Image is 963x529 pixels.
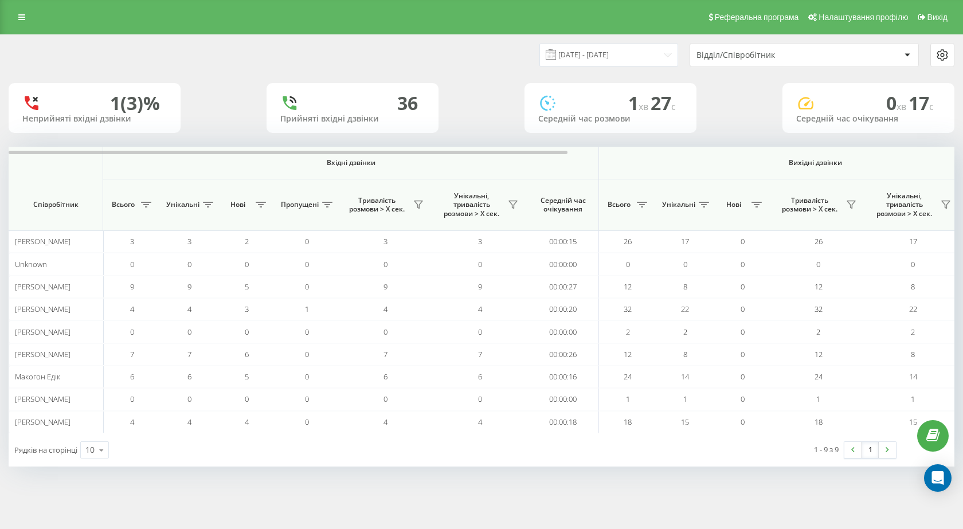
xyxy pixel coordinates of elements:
div: 36 [397,92,418,114]
span: [PERSON_NAME] [15,394,71,404]
span: Нові [719,200,748,209]
td: 00:00:15 [527,230,599,253]
span: Тривалість розмови > Х сек. [777,196,843,214]
span: 0 [187,259,191,269]
span: 26 [815,236,823,246]
span: 0 [187,394,191,404]
td: 00:00:16 [527,366,599,388]
span: 4 [478,304,482,314]
div: Open Intercom Messenger [924,464,952,492]
span: [PERSON_NAME] [15,349,71,359]
span: 0 [383,259,387,269]
span: 0 [305,327,309,337]
span: Всього [605,200,633,209]
span: Реферальна програма [715,13,799,22]
span: 9 [187,281,191,292]
span: 8 [683,281,687,292]
div: Прийняті вхідні дзвінки [280,114,425,124]
span: 24 [624,371,632,382]
span: 22 [909,304,917,314]
span: 0 [816,259,820,269]
span: Унікальні, тривалість розмови > Х сек. [871,191,937,218]
td: 00:00:27 [527,276,599,298]
span: 0 [383,394,387,404]
span: 12 [624,281,632,292]
span: 17 [681,236,689,246]
span: 0 [478,259,482,269]
span: [PERSON_NAME] [15,327,71,337]
span: Вхідні дзвінки [133,158,569,167]
span: 2 [245,236,249,246]
span: Unknown [15,259,47,269]
span: 3 [187,236,191,246]
span: 0 [305,349,309,359]
span: 0 [741,281,745,292]
span: Унікальні, тривалість розмови > Х сек. [439,191,504,218]
span: 32 [815,304,823,314]
span: 0 [245,259,249,269]
span: 26 [624,236,632,246]
span: 0 [741,349,745,359]
span: 0 [130,394,134,404]
div: Відділ/Співробітник [696,50,833,60]
span: 0 [741,417,745,427]
span: 8 [911,349,915,359]
span: 0 [305,236,309,246]
span: 3 [383,236,387,246]
span: [PERSON_NAME] [15,236,71,246]
span: [PERSON_NAME] [15,281,71,292]
span: 18 [624,417,632,427]
span: 8 [911,281,915,292]
td: 00:00:26 [527,343,599,366]
span: Вихід [927,13,948,22]
td: 00:00:00 [527,320,599,343]
span: 17 [909,236,917,246]
span: 3 [478,236,482,246]
span: хв [639,100,651,113]
div: 10 [85,444,95,456]
span: 0 [130,327,134,337]
td: 00:00:00 [527,388,599,410]
span: 4 [478,417,482,427]
span: 5 [245,371,249,382]
span: 22 [681,304,689,314]
span: 3 [245,304,249,314]
span: 14 [681,371,689,382]
span: 9 [130,281,134,292]
span: 2 [683,327,687,337]
span: Середній час очікування [536,196,590,214]
span: Рядків на сторінці [14,445,77,455]
span: 0 [305,281,309,292]
span: 1 [305,304,309,314]
span: 6 [130,371,134,382]
span: [PERSON_NAME] [15,304,71,314]
span: 1 [911,394,915,404]
span: 12 [815,281,823,292]
span: 0 [886,91,909,115]
div: Неприйняті вхідні дзвінки [22,114,167,124]
span: 24 [815,371,823,382]
span: 7 [478,349,482,359]
span: 9 [478,281,482,292]
span: 4 [130,304,134,314]
span: 6 [245,349,249,359]
span: 9 [383,281,387,292]
span: Співробітник [18,200,93,209]
span: 0 [305,371,309,382]
span: 0 [741,371,745,382]
span: 0 [305,259,309,269]
span: 0 [683,259,687,269]
span: 32 [624,304,632,314]
span: 4 [130,417,134,427]
span: 1 [626,394,630,404]
span: 0 [741,304,745,314]
span: 0 [741,327,745,337]
span: 4 [187,417,191,427]
span: 0 [911,259,915,269]
span: 1 [683,394,687,404]
span: Макогон Едік [15,371,60,382]
span: 6 [383,371,387,382]
span: 0 [187,327,191,337]
span: 15 [909,417,917,427]
span: 1 [816,394,820,404]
